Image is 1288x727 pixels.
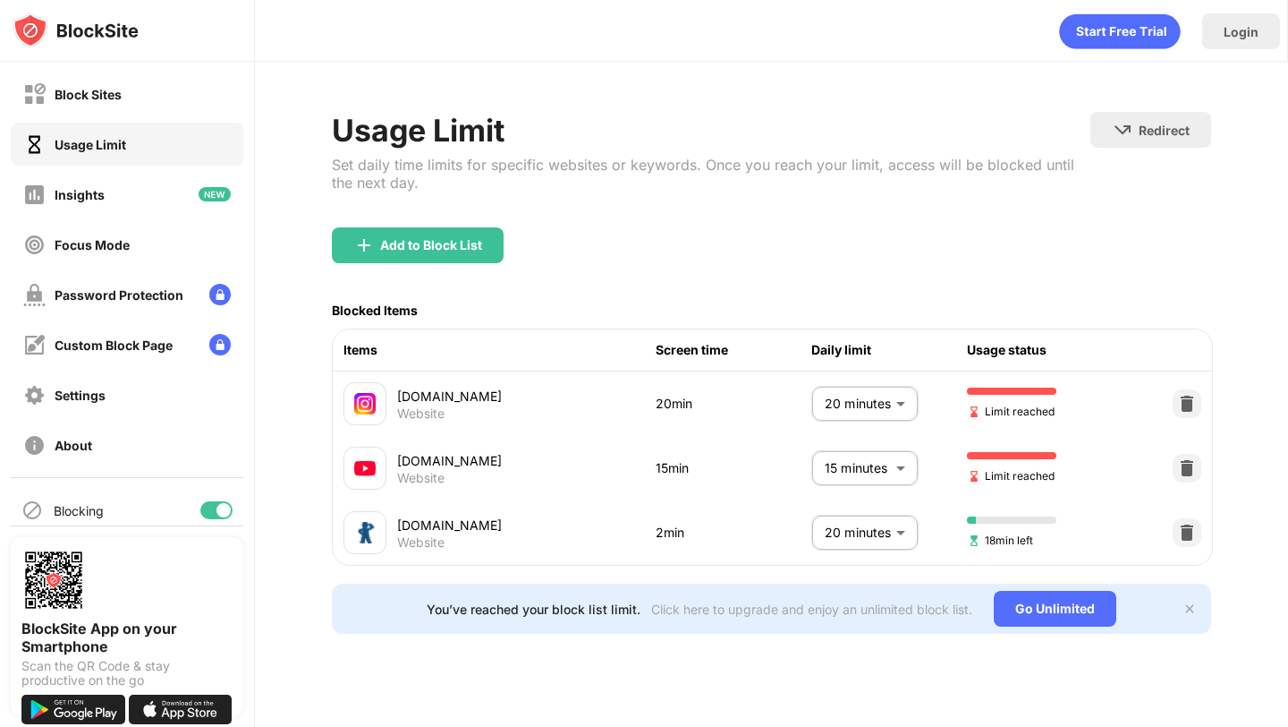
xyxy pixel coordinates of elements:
img: password-protection-off.svg [23,284,46,306]
img: favicons [354,393,376,415]
img: time-usage-on.svg [23,133,46,156]
div: Click here to upgrade and enjoy an unlimited block list. [651,602,972,617]
div: BlockSite App on your Smartphone [21,620,233,655]
img: hourglass-end.svg [967,405,981,419]
div: Go Unlimited [994,591,1116,627]
img: logo-blocksite.svg [13,13,139,48]
div: [DOMAIN_NAME] [397,516,655,535]
img: focus-off.svg [23,234,46,256]
div: You’ve reached your block list limit. [427,602,640,617]
div: 15min [656,458,811,478]
div: About [55,438,92,453]
p: 15 minutes [825,458,889,478]
div: Usage Limit [55,137,126,152]
img: hourglass-set.svg [967,534,981,548]
img: new-icon.svg [199,187,231,201]
div: Login [1224,24,1258,39]
div: Website [397,406,445,422]
span: Limit reached [967,403,1055,420]
img: favicons [354,458,376,479]
p: 20 minutes [825,523,889,543]
img: insights-off.svg [23,184,46,206]
img: options-page-qr-code.png [21,548,86,612]
img: customize-block-page-off.svg [23,334,46,356]
img: lock-menu.svg [209,284,231,305]
span: 18min left [967,532,1033,549]
img: x-button.svg [1182,602,1197,616]
div: Website [397,470,445,486]
img: favicons [354,522,376,543]
div: Set daily time limits for specific websites or keywords. Once you reach your limit, access will b... [332,156,1089,192]
img: settings-off.svg [23,384,46,406]
div: Focus Mode [55,237,130,252]
img: get-it-on-google-play.svg [21,695,125,724]
p: 20 minutes [825,394,889,414]
div: Password Protection [55,287,183,303]
div: Usage status [967,340,1123,360]
div: Settings [55,388,106,403]
div: Screen time [656,340,811,360]
img: lock-menu.svg [209,334,231,355]
div: [DOMAIN_NAME] [397,451,655,470]
div: Items [343,340,655,360]
div: animation [1059,13,1181,49]
div: Block Sites [55,87,122,102]
img: block-off.svg [23,83,46,106]
div: Scan the QR Code & stay productive on the go [21,659,233,688]
div: Custom Block Page [55,338,173,353]
img: download-on-the-app-store.svg [129,695,233,724]
div: Redirect [1139,123,1190,138]
div: Blocked Items [332,303,418,318]
div: Daily limit [811,340,967,360]
div: Usage Limit [332,112,1089,149]
div: 20min [656,394,811,414]
div: Blocking [54,503,104,518]
img: blocking-icon.svg [21,500,43,521]
img: about-off.svg [23,434,46,457]
div: Insights [55,187,105,202]
img: hourglass-end.svg [967,469,981,483]
div: Website [397,535,445,551]
div: 2min [656,523,811,543]
span: Limit reached [967,467,1055,484]
div: [DOMAIN_NAME] [397,387,655,406]
div: Add to Block List [380,238,482,252]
